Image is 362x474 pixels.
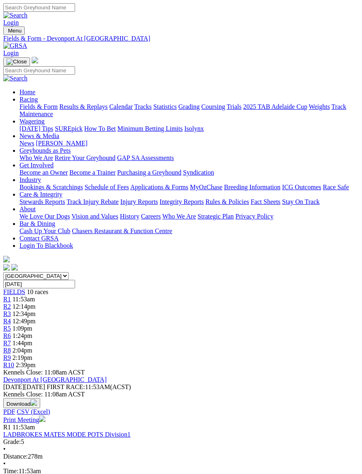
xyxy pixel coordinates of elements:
a: Tracks [134,103,152,110]
a: MyOzChase [190,184,222,190]
a: R1 [3,296,11,303]
a: CSV (Excel) [17,408,50,415]
a: Rules & Policies [205,198,249,205]
a: About [19,206,36,212]
span: 1:09pm [13,325,32,332]
span: 12:14pm [13,303,36,310]
span: Distance: [3,453,28,460]
div: Fields & Form - Devonport At [GEOGRAPHIC_DATA] [3,35,359,42]
a: Print Meeting [3,416,45,423]
a: Vision and Values [71,213,118,220]
span: 11:53AM(ACST) [47,383,131,390]
span: 11:53am [13,424,35,431]
a: [PERSON_NAME] [36,140,87,147]
a: R8 [3,347,11,354]
a: Trials [226,103,241,110]
a: Fact Sheets [251,198,280,205]
a: Login [3,19,19,26]
a: Login [3,50,19,56]
img: facebook.svg [3,264,10,271]
span: 10 races [27,288,48,295]
span: [DATE] [3,383,24,390]
a: Minimum Betting Limits [117,125,183,132]
button: Download [3,398,40,408]
a: Devonport At [GEOGRAPHIC_DATA] [3,376,107,383]
img: logo-grsa-white.png [3,256,10,262]
a: Chasers Restaurant & Function Centre [72,227,172,234]
a: Cash Up Your Club [19,227,70,234]
a: 2025 TAB Adelaide Cup [243,103,307,110]
a: Who We Are [162,213,196,220]
input: Search [3,66,75,75]
input: Select date [3,280,75,288]
a: Applications & Forms [130,184,188,190]
span: Menu [8,28,22,34]
div: Care & Integrity [19,198,359,206]
span: [DATE] [3,383,45,390]
a: Track Injury Rebate [67,198,119,205]
a: Fields & Form [19,103,58,110]
img: printer.svg [39,416,45,422]
div: Download [3,408,359,416]
img: Close [6,58,27,65]
a: Injury Reports [120,198,158,205]
a: Who We Are [19,154,53,161]
div: Get Involved [19,169,359,176]
a: Statistics [153,103,177,110]
img: Search [3,12,28,19]
a: Breeding Information [224,184,280,190]
a: Stewards Reports [19,198,65,205]
div: 5 [3,438,359,446]
a: Integrity Reports [159,198,204,205]
a: ICG Outcomes [282,184,321,190]
a: News [19,140,34,147]
a: R4 [3,318,11,325]
a: [DATE] Tips [19,125,53,132]
div: Bar & Dining [19,227,359,235]
a: Purchasing a Greyhound [117,169,181,176]
span: R6 [3,332,11,339]
img: Search [3,75,28,82]
span: R1 [3,424,11,431]
a: Schedule of Fees [84,184,129,190]
a: R5 [3,325,11,332]
a: R3 [3,310,11,317]
a: PDF [3,408,15,415]
a: Results & Replays [59,103,108,110]
button: Toggle navigation [3,57,30,66]
span: Kennels Close: 11:08am ACST [3,369,85,376]
div: About [19,213,359,220]
a: News & Media [19,132,59,139]
a: Stay On Track [282,198,319,205]
a: Contact GRSA [19,235,58,242]
a: Racing [19,96,38,103]
span: 2:19pm [13,354,32,361]
a: Bookings & Scratchings [19,184,83,190]
span: • [3,446,6,452]
a: Track Maintenance [19,103,346,117]
a: Get Involved [19,162,54,169]
a: R7 [3,340,11,346]
img: logo-grsa-white.png [32,57,38,63]
a: We Love Our Dogs [19,213,70,220]
img: twitter.svg [11,264,18,271]
a: Isolynx [184,125,204,132]
div: Industry [19,184,359,191]
a: Retire Your Greyhound [55,154,116,161]
span: 1:44pm [13,340,32,346]
span: 11:53am [13,296,35,303]
span: 1:24pm [13,332,32,339]
a: R9 [3,354,11,361]
a: GAP SA Assessments [117,154,174,161]
a: Bar & Dining [19,220,55,227]
a: FIELDS [3,288,25,295]
a: Calendar [109,103,133,110]
a: R10 [3,361,14,368]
